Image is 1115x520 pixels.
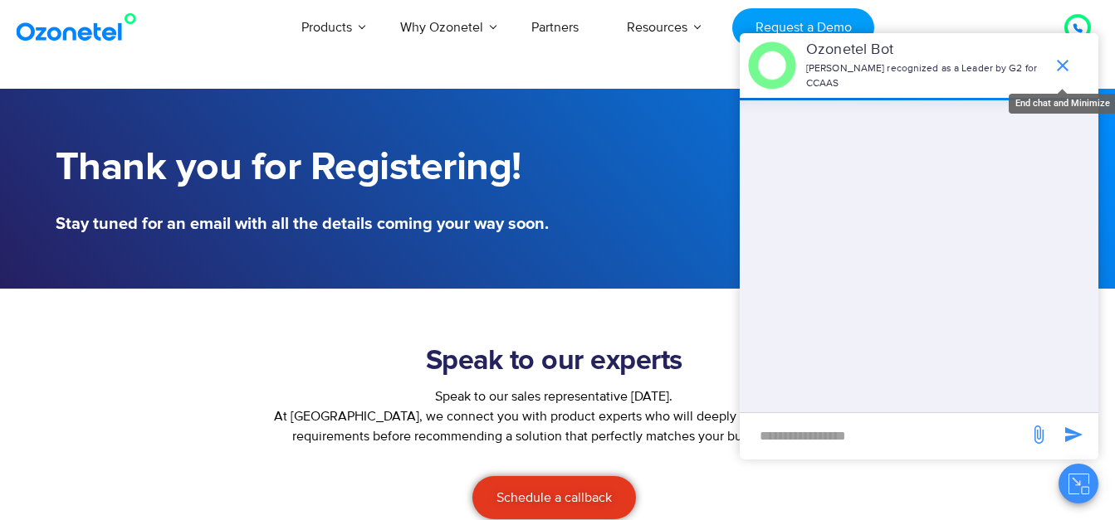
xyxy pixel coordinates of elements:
[748,41,796,90] img: header
[1057,418,1090,451] span: send message
[496,491,612,504] span: Schedule a callback
[806,61,1044,91] p: [PERSON_NAME] recognized as a Leader by G2 for CCAAS
[56,216,550,232] h5: Stay tuned for an email with all the details coming your way soon.
[1022,418,1055,451] span: send message
[1046,49,1079,82] span: end chat or minimize
[732,8,874,47] a: Request a Demo
[472,476,636,519] a: Schedule a callback
[56,145,550,191] h1: Thank you for Registering!
[1059,464,1098,503] button: Close chat
[260,386,849,406] div: Speak to our sales representative [DATE].
[260,406,849,446] p: At [GEOGRAPHIC_DATA], we connect you with product experts who will deeply understand your require...
[260,345,849,378] h2: Speak to our experts
[748,421,1020,451] div: new-msg-input
[806,39,1044,61] p: Ozonetel Bot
